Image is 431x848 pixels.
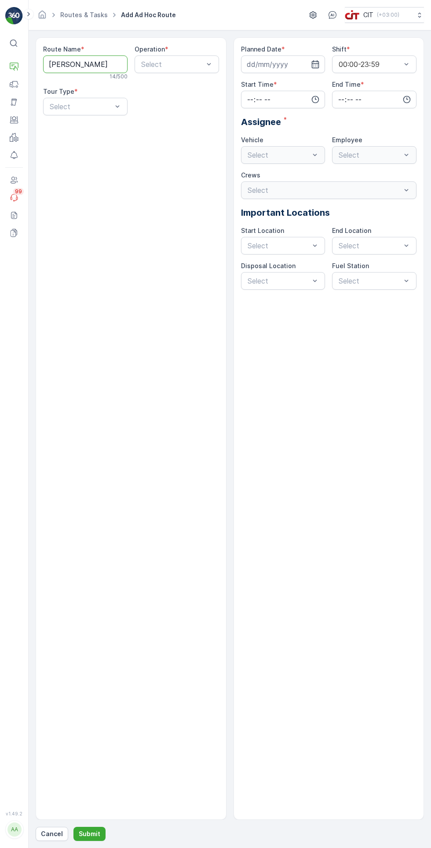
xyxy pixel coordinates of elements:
p: CIT [363,11,373,19]
label: Route Name [43,45,81,53]
label: End Location [332,227,371,234]
button: CIT(+03:00) [345,7,424,23]
label: Employee [332,136,362,144]
p: ( +03:00 ) [377,11,399,18]
img: cit-logo_pOk6rL0.png [345,10,360,20]
label: Start Location [241,227,284,234]
button: Submit [73,827,106,841]
p: Select [339,276,401,286]
span: Assignee [241,115,281,129]
p: Select [248,240,310,251]
a: 99 [5,189,23,206]
label: Disposal Location [241,262,296,269]
p: Select [50,101,112,112]
p: Important Locations [241,206,417,219]
img: logo [5,7,23,25]
a: Routes & Tasks [60,11,108,18]
label: Vehicle [241,136,263,144]
button: AA [5,818,23,841]
span: Add Ad Hoc Route [119,11,178,19]
label: End Time [332,81,361,88]
p: 14 / 500 [110,73,128,80]
label: Fuel Station [332,262,369,269]
p: Select [248,276,310,286]
label: Crews [241,171,260,179]
p: Submit [79,830,100,838]
label: Operation [135,45,165,53]
button: Cancel [36,827,68,841]
div: AA [7,822,22,837]
label: Planned Date [241,45,281,53]
p: Cancel [41,830,63,838]
span: v 1.49.2 [5,811,23,816]
a: Homepage [37,13,47,21]
label: Shift [332,45,347,53]
p: Select [339,240,401,251]
p: Select [141,59,204,70]
label: Tour Type [43,88,74,95]
p: 99 [15,188,22,195]
input: dd/mm/yyyy [241,55,325,73]
label: Start Time [241,81,274,88]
